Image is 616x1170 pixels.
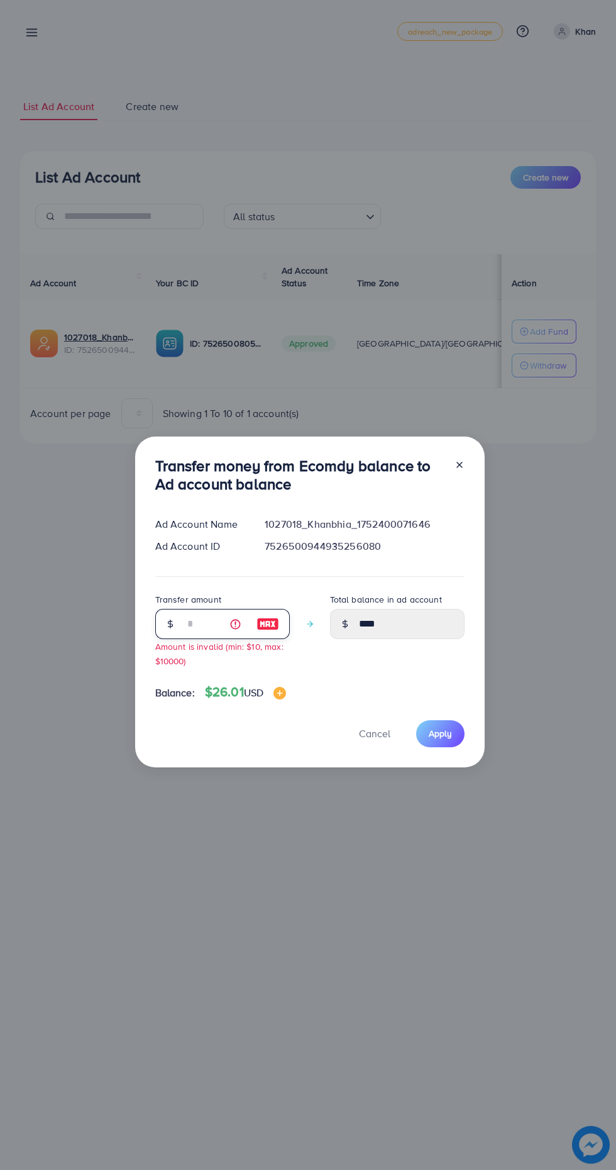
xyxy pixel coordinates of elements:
[244,686,263,699] span: USD
[330,593,442,606] label: Total balance in ad account
[256,616,279,632] img: image
[155,686,195,700] span: Balance:
[155,640,283,667] small: Amount is invalid (min: $10, max: $10000)
[343,720,406,747] button: Cancel
[205,684,286,700] h4: $26.01
[416,720,465,747] button: Apply
[145,539,255,554] div: Ad Account ID
[155,457,444,493] h3: Transfer money from Ecomdy balance to Ad account balance
[145,517,255,532] div: Ad Account Name
[273,687,286,699] img: image
[255,517,474,532] div: 1027018_Khanbhia_1752400071646
[429,727,452,740] span: Apply
[359,727,390,740] span: Cancel
[155,593,221,606] label: Transfer amount
[255,539,474,554] div: 7526500944935256080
